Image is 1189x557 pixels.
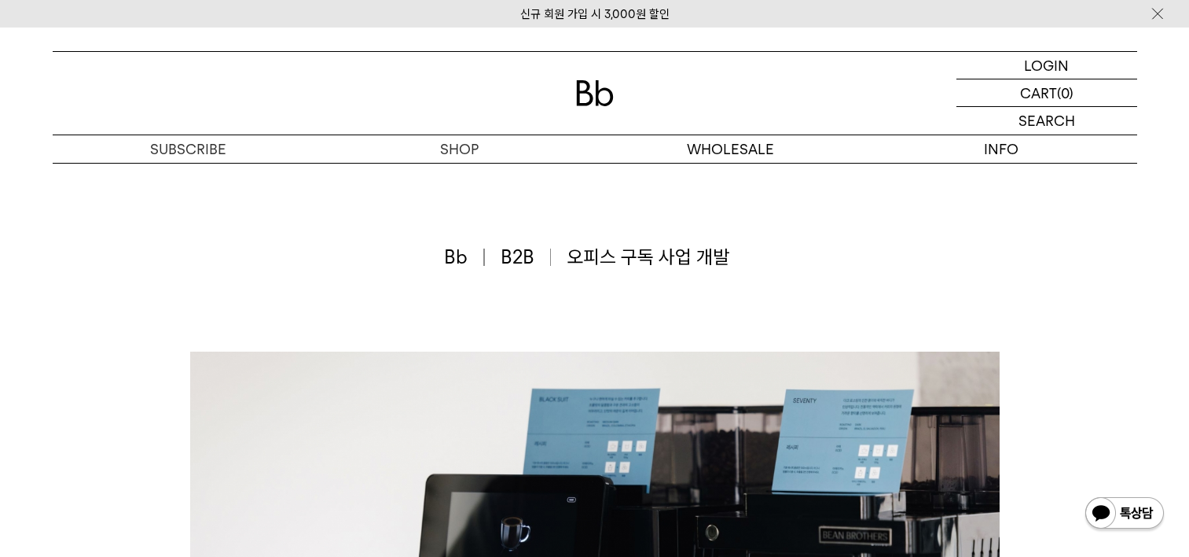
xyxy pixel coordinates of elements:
p: CART [1020,79,1057,106]
p: LOGIN [1024,52,1069,79]
span: B2B [501,244,552,271]
a: 신규 회원 가입 시 3,000원 할인 [520,7,670,21]
a: SHOP [324,135,595,163]
span: Bb [444,244,485,271]
p: SEARCH [1018,107,1075,135]
a: CART (0) [956,79,1137,107]
span: 오피스 구독 사업 개발 [567,244,729,271]
p: (0) [1057,79,1073,106]
p: WHOLESALE [595,135,866,163]
a: LOGIN [956,52,1137,79]
p: INFO [866,135,1137,163]
img: 카카오톡 채널 1:1 채팅 버튼 [1084,496,1165,533]
a: SUBSCRIBE [53,135,324,163]
img: 로고 [576,80,614,106]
